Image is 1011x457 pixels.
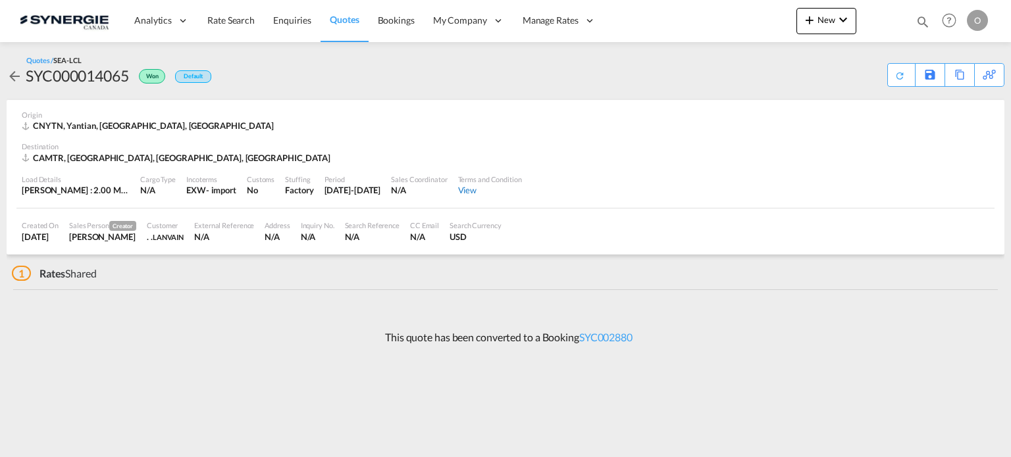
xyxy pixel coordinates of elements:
[140,174,176,184] div: Cargo Type
[916,64,945,86] div: Save As Template
[22,220,59,230] div: Created On
[579,331,633,343] a: SYC002880
[324,174,381,184] div: Period
[22,152,334,164] div: CAMTR, Montreal, QC, Americas
[285,184,313,196] div: Factory Stuffing
[109,221,136,231] span: Creator
[39,267,66,279] span: Rates
[273,14,311,26] span: Enquiries
[207,14,255,26] span: Rate Search
[345,220,400,230] div: Search Reference
[301,220,334,230] div: Inquiry No.
[410,231,439,243] div: N/A
[53,56,81,64] span: SEA-LCL
[129,65,168,86] div: Won
[265,231,290,243] div: N/A
[835,12,851,28] md-icon: icon-chevron-down
[7,68,22,84] md-icon: icon-arrow-left
[22,174,130,184] div: Load Details
[247,184,274,196] div: No
[967,10,988,31] div: O
[153,233,184,241] span: LANVAIN
[134,14,172,27] span: Analytics
[175,70,211,83] div: Default
[146,72,162,85] span: Won
[12,266,97,281] div: Shared
[523,14,579,27] span: Manage Rates
[186,174,236,184] div: Incoterms
[324,184,381,196] div: 31 Aug 2025
[894,64,908,81] div: Quote PDF is not available at this time
[69,231,136,243] div: Pablo Gomez Saldarriaga
[301,231,334,243] div: N/A
[20,6,109,36] img: 1f56c880d42311ef80fc7dca854c8e59.png
[22,120,277,132] div: CNYTN, Yantian, GD, Europe
[22,184,130,196] div: [PERSON_NAME] : 2.00 MT | Volumetric Wt : 20.15 CBM | Chargeable Wt : 20.15 W/M
[69,220,136,231] div: Sales Person
[458,184,522,196] div: View
[26,65,129,86] div: SYC000014065
[450,231,502,243] div: USD
[458,174,522,184] div: Terms and Condition
[916,14,930,34] div: icon-magnify
[894,70,906,82] md-icon: icon-refresh
[140,184,176,196] div: N/A
[410,220,439,230] div: CC Email
[186,184,206,196] div: EXW
[450,220,502,230] div: Search Currency
[26,55,82,65] div: Quotes /SEA-LCL
[12,266,31,281] span: 1
[433,14,487,27] span: My Company
[7,65,26,86] div: icon-arrow-left
[802,12,817,28] md-icon: icon-plus 400-fg
[802,14,851,25] span: New
[206,184,236,196] div: - import
[147,220,184,230] div: Customer
[265,220,290,230] div: Address
[285,174,313,184] div: Stuffing
[345,231,400,243] div: N/A
[194,220,254,230] div: External Reference
[391,184,447,196] div: N/A
[938,9,967,33] div: Help
[391,174,447,184] div: Sales Coordinator
[22,231,59,243] div: 14 Aug 2025
[22,141,989,151] div: Destination
[916,14,930,29] md-icon: icon-magnify
[330,14,359,25] span: Quotes
[378,330,633,345] p: This quote has been converted to a Booking
[22,110,989,120] div: Origin
[147,231,184,243] div: . .
[378,14,415,26] span: Bookings
[247,174,274,184] div: Customs
[938,9,960,32] span: Help
[796,8,856,34] button: icon-plus 400-fgNewicon-chevron-down
[33,120,274,131] span: CNYTN, Yantian, [GEOGRAPHIC_DATA], [GEOGRAPHIC_DATA]
[194,231,254,243] div: N/A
